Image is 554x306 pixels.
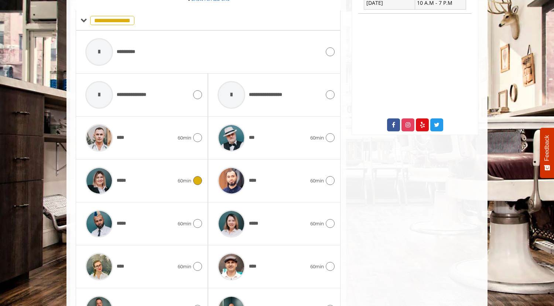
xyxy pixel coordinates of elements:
[544,135,550,161] span: Feedback
[178,177,191,185] span: 60min
[310,177,324,185] span: 60min
[178,134,191,142] span: 60min
[540,128,554,178] button: Feedback - Show survey
[178,220,191,228] span: 60min
[310,220,324,228] span: 60min
[310,134,324,142] span: 60min
[178,263,191,270] span: 60min
[310,263,324,270] span: 60min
